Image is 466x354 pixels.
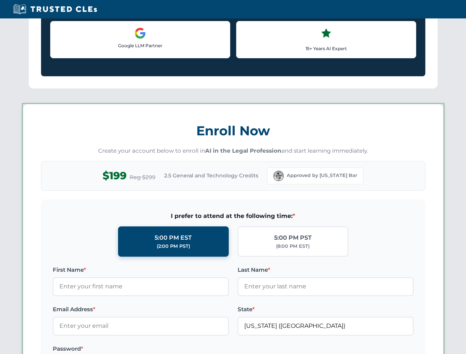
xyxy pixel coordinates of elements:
input: Enter your last name [238,277,414,296]
span: 2.5 General and Technology Credits [164,171,258,180]
div: (8:00 PM EST) [276,243,310,250]
p: Create your account below to enroll in and start learning immediately. [41,147,425,155]
span: $199 [103,167,127,184]
div: 5:00 PM EST [155,233,192,243]
span: I prefer to attend at the following time: [53,211,414,221]
img: Google [134,27,146,39]
label: First Name [53,265,229,274]
input: Florida (FL) [238,317,414,335]
label: Email Address [53,305,229,314]
strong: AI in the Legal Profession [205,147,282,154]
div: (2:00 PM PST) [157,243,190,250]
img: Florida Bar [273,171,284,181]
label: Last Name [238,265,414,274]
span: Approved by [US_STATE] Bar [287,172,357,179]
img: Trusted CLEs [11,4,99,15]
label: State [238,305,414,314]
h3: Enroll Now [41,119,425,142]
input: Enter your email [53,317,229,335]
label: Password [53,344,229,353]
span: Reg $299 [130,173,155,182]
input: Enter your first name [53,277,229,296]
p: Google LLM Partner [56,42,224,49]
p: 15+ Years AI Expert [242,45,410,52]
div: 5:00 PM PST [274,233,312,243]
